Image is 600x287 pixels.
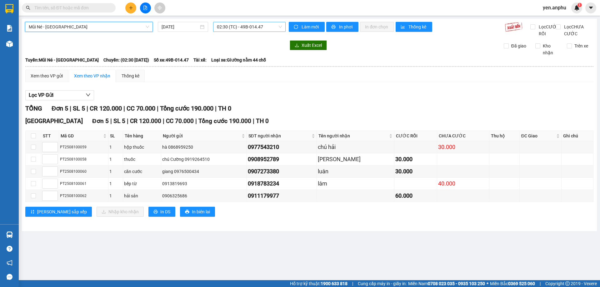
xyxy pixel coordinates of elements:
[193,57,207,63] span: Tài xế:
[160,105,213,112] span: Tổng cước 190.000
[73,5,144,13] div: [PERSON_NAME]
[52,148,56,151] span: down
[73,20,144,29] div: 0907402036
[248,155,316,164] div: 0908952789
[217,22,282,32] span: 02:30 (TC) - 49B-014.47
[73,32,82,39] span: DĐ:
[29,91,53,99] span: Lọc VP Gửi
[562,131,593,141] th: Ghi chú
[60,169,107,175] div: PT2508100060
[428,281,485,286] strong: 0708 023 035 - 0935 103 250
[215,105,217,112] span: |
[52,105,68,112] span: Đơn 5
[109,156,122,163] div: 1
[247,190,317,202] td: 0911179977
[70,105,71,112] span: |
[73,29,144,51] span: N3 [PERSON_NAME]
[61,132,102,139] span: Mã GD
[59,178,108,190] td: PT2508100061
[318,132,388,139] span: Tên người nhận
[59,166,108,178] td: PT2508100060
[52,196,56,200] span: down
[437,131,489,141] th: CHƯA CƯỚC
[109,144,122,151] div: 1
[87,105,88,112] span: |
[127,105,155,112] span: CC 70.000
[577,3,582,7] sup: 1
[26,6,30,10] span: search
[565,281,570,286] span: copyright
[395,191,436,200] div: 60.000
[247,178,317,190] td: 0918783234
[290,40,327,50] button: downloadXuất Excel
[295,43,299,48] span: download
[163,132,240,139] span: Người gửi
[52,160,56,164] span: down
[318,143,393,151] div: chú hải
[52,192,56,196] span: up
[30,210,35,215] span: sort-ascending
[317,166,394,178] td: luân
[302,23,320,30] span: Làm mới
[318,155,393,164] div: [PERSON_NAME]
[59,190,108,202] td: PT2508100062
[73,13,144,20] div: Tuyết
[256,117,269,125] span: TH 0
[289,22,325,32] button: syncLàm mới
[123,105,125,112] span: |
[253,117,254,125] span: |
[408,280,485,287] span: Miền Nam
[162,168,246,175] div: giang 0976500434
[34,4,108,11] input: Tìm tên, số ĐT hoặc mã đơn
[25,57,99,62] b: Tuyến: Mũi Né - [GEOGRAPHIC_DATA]
[127,117,128,125] span: |
[25,90,94,100] button: Lọc VP Gửi
[290,280,347,287] span: Hỗ trợ kỹ thuật:
[37,208,87,215] span: [PERSON_NAME] sắp xếp
[52,168,56,171] span: up
[162,180,246,187] div: 0913819693
[140,2,151,13] button: file-add
[248,143,316,151] div: 0977543210
[509,42,529,49] span: Đã giao
[124,180,160,187] div: bếp từ
[540,42,562,56] span: Kho nhận
[578,3,581,7] span: 1
[401,25,406,30] span: bar-chart
[5,5,15,12] span: Gửi:
[125,2,136,13] button: plus
[318,167,393,176] div: luân
[51,196,57,200] span: Decrease Value
[52,180,56,184] span: up
[394,131,437,141] th: CƯỚC RỒI
[59,153,108,166] td: PT2508100058
[536,23,560,37] span: Lọc CƯỚC RỒI
[5,4,13,13] img: logo-vxr
[153,210,158,215] span: printer
[7,260,12,266] span: notification
[6,41,13,47] img: warehouse-icon
[247,166,317,178] td: 0907273380
[163,117,164,125] span: |
[60,181,107,187] div: PT2508100061
[157,105,158,112] span: |
[162,23,199,30] input: 11/08/2025
[74,72,110,79] div: Xem theo VP nhận
[52,172,56,176] span: down
[321,281,347,286] strong: 1900 633 818
[302,42,322,49] span: Xuất Excel
[51,147,57,152] span: Decrease Value
[60,193,107,199] div: PT2508100062
[248,191,316,200] div: 0911179977
[51,167,57,171] span: Increase Value
[7,274,12,280] span: message
[90,105,122,112] span: CR 120.000
[73,6,88,12] span: Nhận:
[248,179,316,188] div: 0918783234
[103,57,149,63] span: Chuyến: (02:30 [DATE])
[25,105,42,112] span: TỔNG
[192,208,210,215] span: In biên lai
[154,2,165,13] button: aim
[51,184,57,188] span: Decrease Value
[108,131,123,141] th: SL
